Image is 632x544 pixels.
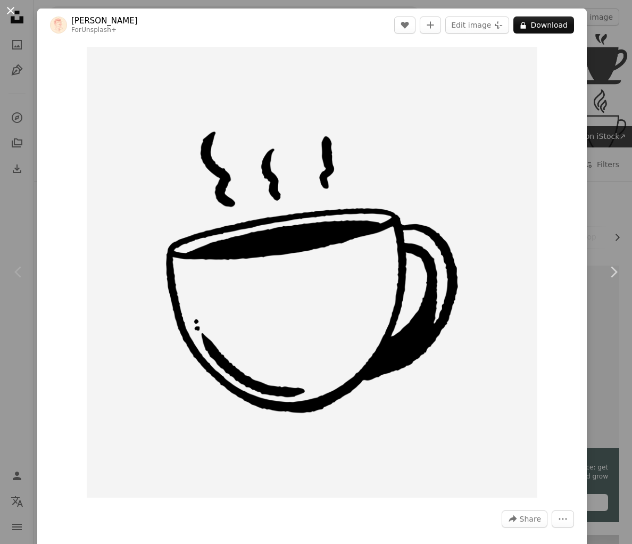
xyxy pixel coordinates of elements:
[50,17,67,34] img: Go to Matthieu Lemarchal's profile
[595,221,632,323] a: Next
[520,511,541,527] span: Share
[71,26,138,35] div: For
[502,510,547,527] button: Share this image
[71,15,138,26] a: [PERSON_NAME]
[394,17,415,34] button: Like
[513,17,574,34] button: Download
[552,510,574,527] button: More Actions
[81,26,117,34] a: Unsplash+
[87,47,537,498] img: premium_vector-1712760916511-696d73fae59f
[420,17,441,34] button: Add to Collection
[87,47,537,498] button: Zoom in on this image
[445,17,509,34] button: Edit image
